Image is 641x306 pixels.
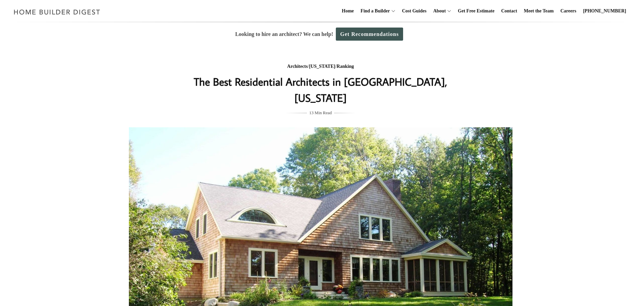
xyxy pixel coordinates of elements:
a: [US_STATE] [309,64,335,69]
a: Find a Builder [358,0,390,22]
a: Get Recommendations [336,28,403,41]
img: Home Builder Digest [11,5,103,18]
a: Careers [558,0,579,22]
a: Architects [287,64,308,69]
a: Ranking [336,64,354,69]
a: Contact [498,0,520,22]
a: About [430,0,446,22]
a: Cost Guides [399,0,429,22]
span: 13 Min Read [309,109,332,117]
a: Home [339,0,357,22]
h1: The Best Residential Architects in [GEOGRAPHIC_DATA], [US_STATE] [186,74,455,106]
a: [PHONE_NUMBER] [580,0,629,22]
a: Get Free Estimate [455,0,497,22]
a: Meet the Team [521,0,557,22]
div: / / [186,62,455,71]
